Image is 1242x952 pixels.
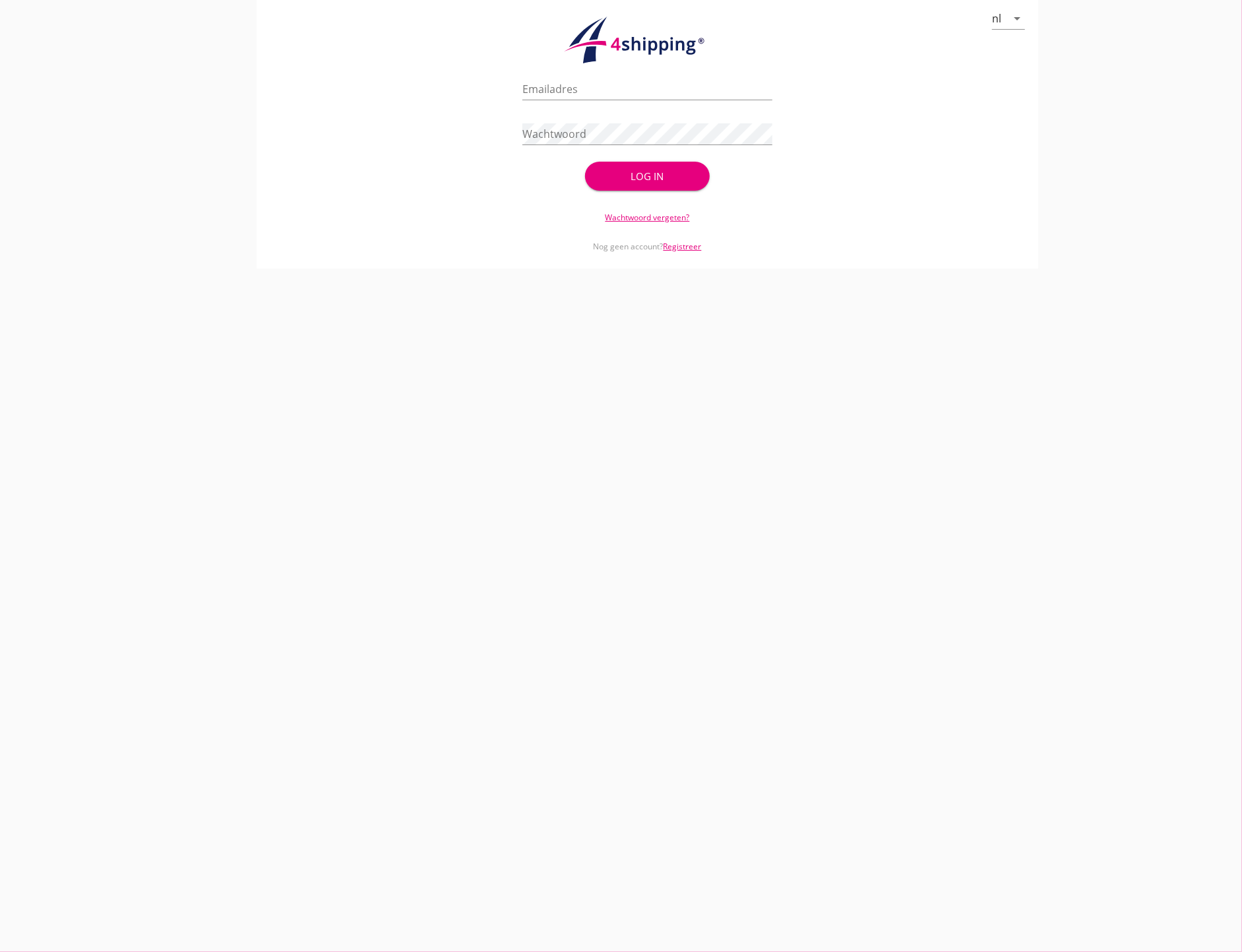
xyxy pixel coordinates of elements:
[605,212,690,223] a: Wachtwoord vergeten?
[562,16,733,65] img: logo.1f945f1d.svg
[606,169,689,184] div: Log in
[522,79,772,100] input: Emailadres
[1009,11,1025,26] i: arrow_drop_down
[522,224,772,253] div: Nog geen account?
[585,162,710,191] button: Log in
[992,13,1001,24] div: nl
[664,241,702,252] a: Registreer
